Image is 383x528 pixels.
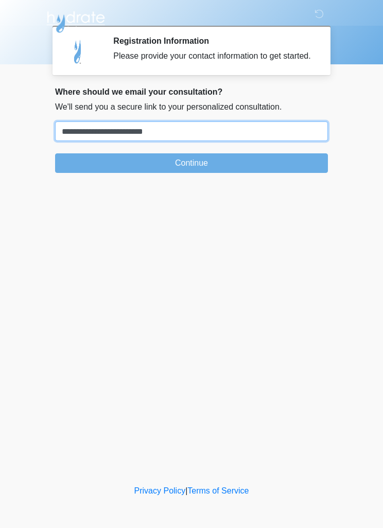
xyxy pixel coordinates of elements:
a: | [185,486,187,495]
a: Terms of Service [187,486,249,495]
div: Please provide your contact information to get started. [113,50,312,62]
img: Agent Avatar [63,36,94,67]
h2: Where should we email your consultation? [55,87,328,97]
button: Continue [55,153,328,173]
p: We'll send you a secure link to your personalized consultation. [55,101,328,113]
a: Privacy Policy [134,486,186,495]
img: Hydrate IV Bar - Scottsdale Logo [45,8,107,33]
